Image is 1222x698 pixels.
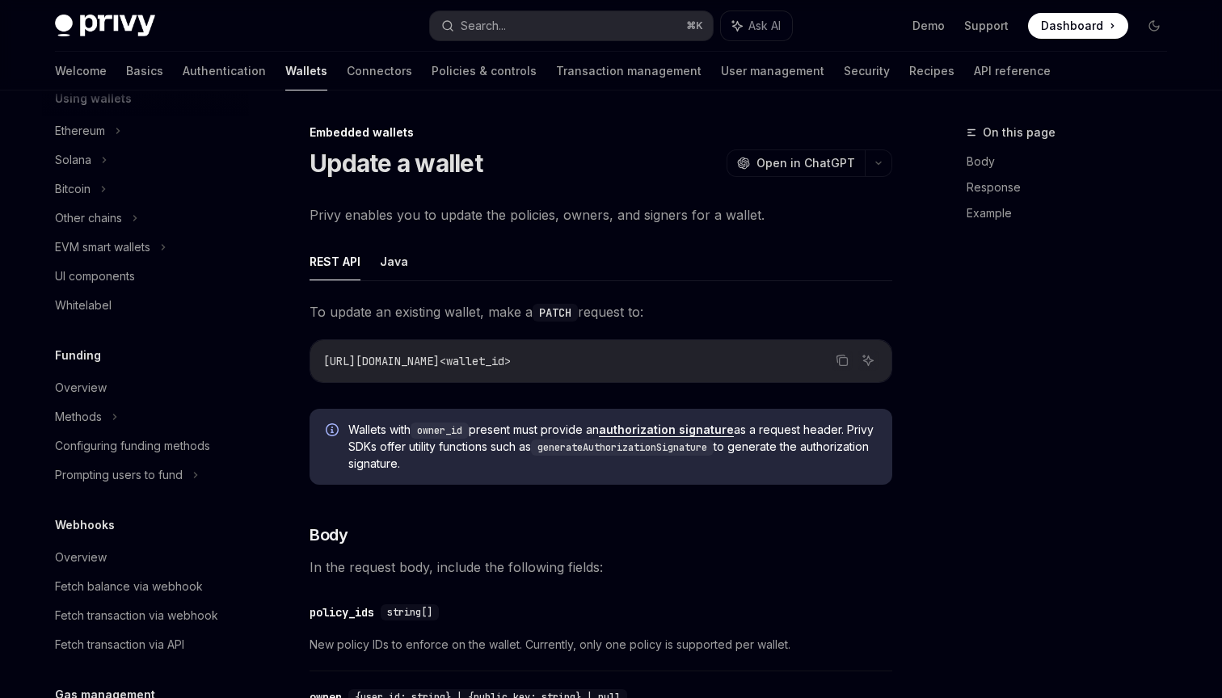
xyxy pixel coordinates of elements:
div: Methods [55,407,102,427]
button: REST API [310,242,360,280]
div: Fetch balance via webhook [55,577,203,596]
button: Copy the contents from the code block [832,350,853,371]
a: Response [967,174,1180,200]
a: UI components [42,262,249,291]
a: Basics [126,52,163,90]
span: Dashboard [1041,18,1103,34]
a: Wallets [285,52,327,90]
a: Body [967,149,1180,174]
span: Body [310,523,348,546]
a: User management [721,52,824,90]
a: Fetch balance via webhook [42,572,249,601]
span: On this page [983,123,1056,142]
a: Fetch transaction via webhook [42,601,249,630]
code: owner_id [411,423,469,439]
h5: Webhooks [55,515,115,535]
div: Solana [55,150,91,170]
a: Example [967,200,1180,226]
div: Overview [55,378,107,397]
a: Welcome [55,52,107,90]
div: Configuring funding methods [55,436,210,456]
div: Other chains [55,208,122,228]
a: Recipes [909,52,954,90]
div: EVM smart wallets [55,238,150,257]
div: Fetch transaction via API [55,635,184,654]
code: generateAuthorizationSignature [531,439,714,456]
div: Fetch transaction via webhook [55,606,218,625]
button: Ask AI [721,11,792,40]
a: Fetch transaction via API [42,630,249,659]
div: UI components [55,267,135,286]
button: Ask AI [858,350,879,371]
div: Embedded wallets [310,124,892,141]
div: Overview [55,548,107,567]
h5: Funding [55,346,101,365]
span: Ask AI [748,18,781,34]
span: Wallets with present must provide an as a request header. Privy SDKs offer utility functions such... [348,422,876,472]
div: Prompting users to fund [55,465,183,485]
span: To update an existing wallet, make a request to: [310,301,892,323]
a: API reference [974,52,1051,90]
button: Toggle dark mode [1141,13,1167,39]
div: Ethereum [55,121,105,141]
a: Authentication [183,52,266,90]
span: New policy IDs to enforce on the wallet. Currently, only one policy is supported per wallet. [310,635,892,654]
a: Policies & controls [432,52,537,90]
code: PATCH [533,304,578,322]
span: [URL][DOMAIN_NAME]<wallet_id> [323,354,511,368]
h1: Update a wallet [310,149,482,178]
a: Support [964,18,1009,34]
a: Connectors [347,52,412,90]
a: Overview [42,373,249,402]
button: Open in ChatGPT [727,149,865,177]
a: Overview [42,543,249,572]
a: Security [844,52,890,90]
span: In the request body, include the following fields: [310,556,892,578]
span: Privy enables you to update the policies, owners, and signers for a wallet. [310,204,892,226]
a: Whitelabel [42,291,249,320]
svg: Info [326,423,342,439]
div: Whitelabel [55,296,112,315]
span: ⌘ K [686,19,703,32]
a: authorization signature [599,423,734,437]
div: Bitcoin [55,179,91,199]
div: Search... [461,16,506,36]
a: Configuring funding methods [42,431,249,460]
span: string[] [387,606,432,619]
a: Transaction management [556,52,702,90]
button: Java [380,242,408,280]
a: Demo [912,18,945,34]
div: policy_ids [310,604,374,620]
a: Dashboard [1028,13,1128,39]
button: Search...⌘K [430,11,713,40]
img: dark logo [55,15,155,37]
span: Open in ChatGPT [756,155,855,171]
